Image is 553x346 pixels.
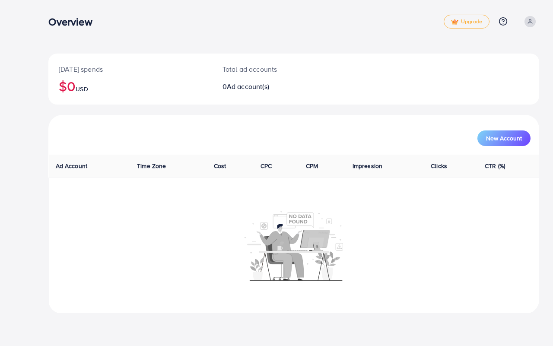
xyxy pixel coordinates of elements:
span: Clicks [431,162,447,170]
span: Upgrade [451,19,482,25]
button: New Account [477,130,531,146]
h2: 0 [222,83,324,91]
span: CPM [306,162,318,170]
img: tick [451,19,458,25]
p: Total ad accounts [222,64,324,74]
span: Ad account(s) [227,82,269,91]
img: No account [245,210,343,281]
p: [DATE] spends [59,64,202,74]
span: Ad Account [56,162,88,170]
span: Time Zone [137,162,166,170]
h3: Overview [48,16,99,28]
span: CPC [261,162,272,170]
h2: $0 [59,78,202,94]
span: CTR (%) [485,162,505,170]
span: USD [76,85,88,93]
span: Cost [214,162,226,170]
a: tickUpgrade [444,15,489,29]
span: New Account [486,135,522,141]
span: Impression [353,162,383,170]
